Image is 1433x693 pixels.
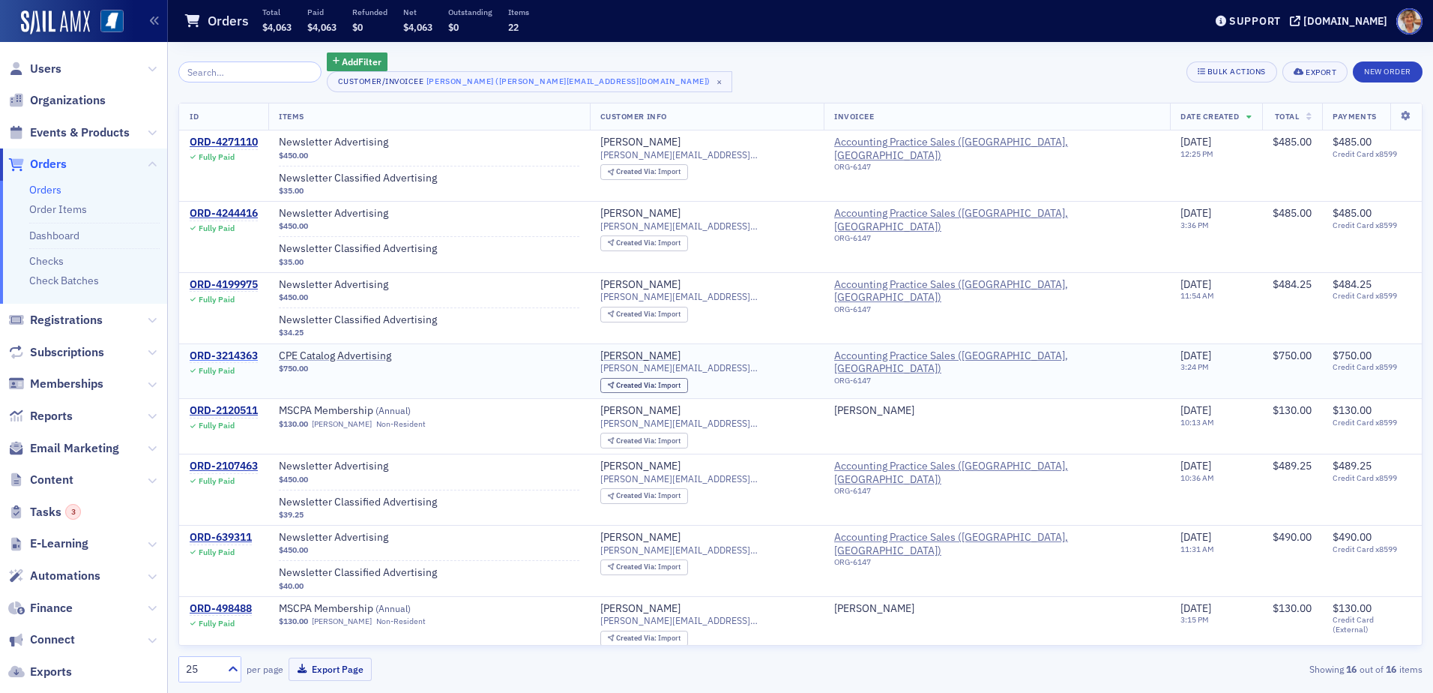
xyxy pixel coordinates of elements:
[327,52,388,71] button: AddFilter
[448,21,459,33] span: $0
[279,278,468,292] a: Newsletter Advertising
[30,600,73,616] span: Finance
[1180,349,1211,362] span: [DATE]
[1303,14,1387,28] div: [DOMAIN_NAME]
[508,7,529,17] p: Items
[279,404,468,418] a: MSCPA Membership (Annual)
[600,404,681,418] div: [PERSON_NAME]
[616,166,658,176] span: Created Via :
[190,136,258,149] a: ORD-4271110
[616,634,681,643] div: Import
[8,600,73,616] a: Finance
[8,312,103,328] a: Registrations
[600,531,681,544] a: [PERSON_NAME]
[30,156,67,172] span: Orders
[834,460,1159,486] a: Accounting Practice Sales ([GEOGRAPHIC_DATA], [GEOGRAPHIC_DATA])
[834,278,1159,304] a: Accounting Practice Sales ([GEOGRAPHIC_DATA], [GEOGRAPHIC_DATA])
[1180,277,1211,291] span: [DATE]
[834,349,1159,376] a: Accounting Practice Sales ([GEOGRAPHIC_DATA], [GEOGRAPHIC_DATA])
[279,257,304,267] span: $35.00
[1333,459,1372,472] span: $489.25
[247,662,283,676] label: per page
[8,61,61,77] a: Users
[600,602,681,616] a: [PERSON_NAME]
[600,307,688,322] div: Created Via: Import
[1273,459,1312,472] span: $489.25
[1333,349,1372,362] span: $750.00
[403,7,432,17] p: Net
[289,658,372,681] button: Export Page
[1333,615,1411,634] span: Credit Card (External)
[616,380,658,390] span: Created Via :
[834,278,1159,319] span: Accounting Practice Sales (Cape Haze, FL)
[1273,349,1312,362] span: $750.00
[375,404,411,416] span: ( Annual )
[1180,530,1211,544] span: [DATE]
[376,419,426,429] div: Non-Resident
[616,310,681,319] div: Import
[426,73,711,88] div: [PERSON_NAME] ([PERSON_NAME][EMAIL_ADDRESS][DOMAIN_NAME])
[1344,662,1360,676] strong: 16
[279,545,308,555] span: $450.00
[338,76,424,86] div: Customer/Invoicee
[1180,361,1209,372] time: 3:24 PM
[616,436,658,445] span: Created Via :
[29,229,79,242] a: Dashboard
[834,460,1159,501] span: Accounting Practice Sales (Cape Haze, FL)
[1180,544,1214,554] time: 11:31 AM
[90,10,124,35] a: View Homepage
[1273,403,1312,417] span: $130.00
[1019,662,1423,676] div: Showing out of items
[279,207,468,220] a: Newsletter Advertising
[600,136,681,149] a: [PERSON_NAME]
[600,111,667,121] span: Customer Info
[713,75,726,88] span: ×
[279,419,308,429] span: $130.00
[600,278,681,292] a: [PERSON_NAME]
[616,437,681,445] div: Import
[834,207,1159,233] a: Accounting Practice Sales ([GEOGRAPHIC_DATA], [GEOGRAPHIC_DATA])
[600,544,813,556] span: [PERSON_NAME][EMAIL_ADDRESS][DOMAIN_NAME]
[30,408,73,424] span: Reports
[600,559,688,575] div: Created Via: Import
[30,92,106,109] span: Organizations
[30,631,75,648] span: Connect
[190,349,258,363] div: ORD-3214363
[600,473,813,484] span: [PERSON_NAME][EMAIL_ADDRESS][DOMAIN_NAME]
[834,486,1159,501] div: ORG-6147
[29,254,64,268] a: Checks
[279,242,468,256] span: Newsletter Classified Advertising
[1333,291,1411,301] span: Credit Card x8599
[600,362,813,373] span: [PERSON_NAME][EMAIL_ADDRESS][DOMAIN_NAME]
[834,531,1159,557] span: Accounting Practice Sales (Cape Haze, FL)
[616,239,681,247] div: Import
[279,531,468,544] a: Newsletter Advertising
[30,344,104,361] span: Subscriptions
[834,233,1159,248] div: ORG-6147
[190,602,252,616] a: ORD-498488
[834,376,1159,391] div: ORG-6147
[30,504,81,520] span: Tasks
[8,504,81,520] a: Tasks3
[279,186,304,196] span: $35.00
[1275,111,1300,121] span: Total
[30,535,88,552] span: E-Learning
[30,124,130,141] span: Events & Products
[8,156,67,172] a: Orders
[279,349,468,363] a: CPE Catalog Advertising
[600,631,688,646] div: Created Via: Import
[616,562,658,571] span: Created Via :
[834,207,1159,248] span: Accounting Practice Sales (Cape Haze, FL)
[1333,530,1372,544] span: $490.00
[279,510,304,520] span: $39.25
[1333,362,1411,372] span: Credit Card x8599
[600,149,813,160] span: [PERSON_NAME][EMAIL_ADDRESS][DOMAIN_NAME]
[190,460,258,473] a: ORD-2107463
[1180,135,1211,148] span: [DATE]
[600,615,813,626] span: [PERSON_NAME][EMAIL_ADDRESS][DOMAIN_NAME]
